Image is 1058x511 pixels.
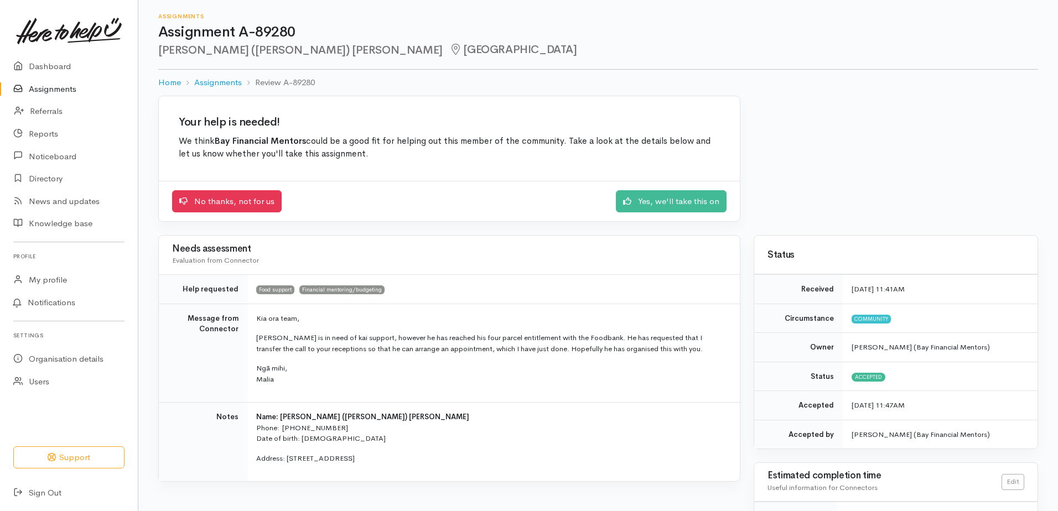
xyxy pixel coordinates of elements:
[158,76,181,89] a: Home
[754,362,843,391] td: Status
[852,342,990,352] span: [PERSON_NAME] (Bay Financial Mentors)
[159,403,247,482] td: Notes
[256,412,469,421] b: Name: [PERSON_NAME] ([PERSON_NAME]) [PERSON_NAME]
[754,333,843,362] td: Owner
[13,249,125,264] h6: Profile
[214,135,306,147] b: Bay Financial Mentors
[172,244,727,254] h3: Needs assessment
[179,116,720,128] h2: Your help is needed!
[754,420,843,449] td: Accepted by
[449,43,577,56] span: [GEOGRAPHIC_DATA]
[13,328,125,343] h6: Settings
[616,190,727,213] a: Yes, we'll take this on
[158,70,1038,96] nav: breadcrumb
[754,275,843,304] td: Received
[179,135,720,161] p: We think could be a good fit for helping out this member of the community. Take a look at the det...
[158,24,1038,40] h1: Assignment A-89280
[852,315,891,324] span: Community
[256,363,727,384] p: Ngā mihi, Malia
[754,391,843,420] td: Accepted
[13,446,125,469] button: Support
[256,285,294,294] span: Food support
[256,332,727,354] p: [PERSON_NAME] is in need of kai support, however he has reached his four parcel entitlement with ...
[158,13,1038,19] h6: Assignments
[194,76,242,89] a: Assignments
[299,285,385,294] span: Financial mentoring/budgeting
[767,250,1024,260] h3: Status
[1002,474,1024,490] a: Edit
[242,76,315,89] li: Review A-89280
[754,304,843,333] td: Circumstance
[767,483,878,492] span: Useful information for Connectors
[172,190,282,213] a: No thanks, not for us
[852,400,905,410] time: [DATE] 11:47AM
[159,304,247,403] td: Message from Connector
[159,275,247,304] td: Help requested
[852,373,885,382] span: Accepted
[172,255,259,265] span: Evaluation from Connector
[767,471,1002,481] h3: Estimated completion time
[256,313,727,324] p: Kia ora team,
[843,420,1038,449] td: [PERSON_NAME] (Bay Financial Mentors)
[256,453,727,464] p: Address: [STREET_ADDRESS]
[852,284,905,294] time: [DATE] 11:41AM
[256,411,727,444] p: Phone: [PHONE_NUMBER] Date of birth: [DEMOGRAPHIC_DATA]
[158,44,1038,56] h2: [PERSON_NAME] ([PERSON_NAME]) [PERSON_NAME]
